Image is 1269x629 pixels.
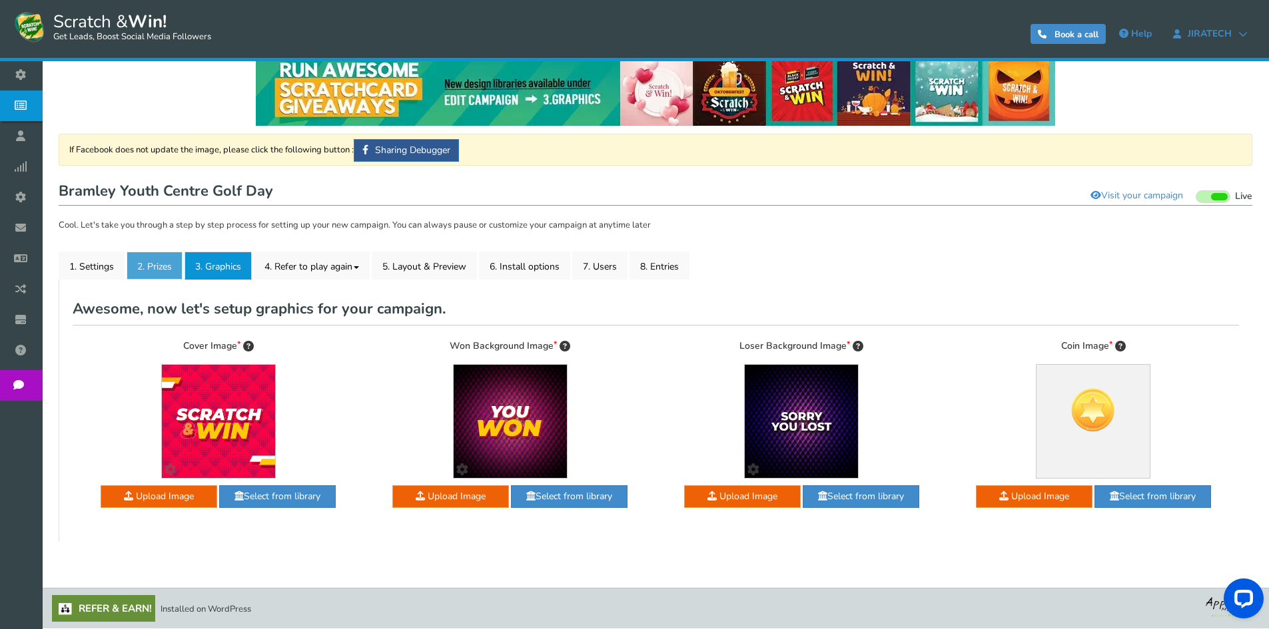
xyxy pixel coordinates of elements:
[47,10,211,43] span: Scratch &
[354,139,459,162] a: Sharing Debugger
[572,252,628,280] a: 7. Users
[128,10,167,33] strong: Win!
[511,485,628,508] a: Select from library
[52,595,155,622] a: Refer & Earn!
[73,293,1239,325] h2: Awesome, now let's setup graphics for your campaign.
[1131,27,1152,40] span: Help
[59,179,1252,206] h1: Bramley Youth Centre Golf Day
[13,10,47,43] img: Scratch and Win
[59,219,1252,232] p: Cool. Let's take you through a step by step process for setting up your new campaign. You can alw...
[479,252,570,280] a: 6. Install options
[1181,29,1238,39] span: JIRATECH
[59,134,1252,166] div: If Facebook does not update the image, please click the following button :
[803,485,919,508] a: Select from library
[183,339,254,353] label: Cover Image
[1061,339,1126,353] label: Coin Image
[1055,29,1098,41] span: Book a call
[185,252,252,280] a: 3. Graphics
[630,252,689,280] a: 8. Entries
[1094,485,1211,508] a: Select from library
[739,339,863,353] label: Loser Background Image
[254,252,370,280] a: 4. Refer to play again
[127,252,183,280] a: 2. Prizes
[1082,184,1192,207] a: Visit your campaign
[450,339,570,353] label: Won Background Image
[372,252,477,280] a: 5. Layout & Preview
[1213,573,1269,629] iframe: LiveChat chat widget
[1112,23,1158,45] a: Help
[53,32,211,43] small: Get Leads, Boost Social Media Followers
[1235,190,1252,203] span: Live
[1206,595,1259,617] img: bg_logo_foot.webp
[256,54,1055,126] img: festival-poster-2020.webp
[161,603,251,615] span: Installed on WordPress
[219,485,336,508] a: Select from library
[1031,24,1106,44] a: Book a call
[59,252,125,280] a: 1. Settings
[13,10,211,43] a: Scratch &Win! Get Leads, Boost Social Media Followers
